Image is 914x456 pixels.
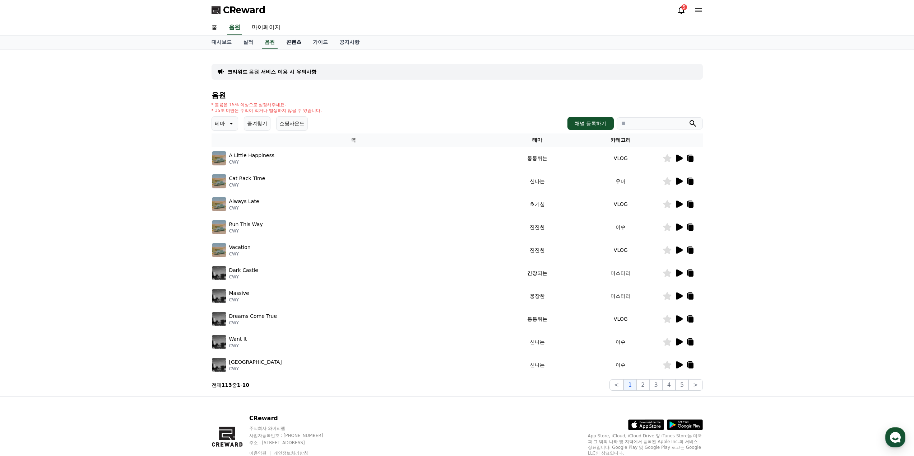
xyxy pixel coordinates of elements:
[212,220,226,234] img: music
[229,228,263,234] p: CWY
[495,262,579,285] td: 긴장되는
[222,382,232,388] strong: 113
[229,290,249,297] p: Massive
[307,36,334,49] a: 가이드
[237,36,259,49] a: 실적
[229,175,265,182] p: Cat Rack Time
[249,426,337,431] p: 주식회사 와이피랩
[495,170,579,193] td: 신나는
[215,118,225,128] p: 테마
[93,227,138,245] a: 설정
[212,151,226,165] img: music
[229,244,251,251] p: Vacation
[212,197,226,211] img: music
[579,147,663,170] td: VLOG
[588,433,703,456] p: App Store, iCloud, iCloud Drive 및 iTunes Store는 미국과 그 밖의 나라 및 지역에서 등록된 Apple Inc.의 서비스 상표입니다. Goo...
[229,182,265,188] p: CWY
[579,262,663,285] td: 미스터리
[334,36,365,49] a: 공지사항
[495,285,579,307] td: 웅장한
[249,433,337,438] p: 사업자등록번호 : [PHONE_NUMBER]
[111,238,120,244] span: 설정
[276,116,308,131] button: 쇼핑사운드
[229,343,247,349] p: CWY
[229,221,263,228] p: Run This Way
[229,152,275,159] p: A Little Happiness
[223,4,265,16] span: CReward
[212,116,238,131] button: 테마
[237,382,241,388] strong: 1
[229,297,249,303] p: CWY
[579,170,663,193] td: 유머
[262,36,278,49] a: 음원
[229,335,247,343] p: Want It
[212,335,226,349] img: music
[249,414,337,423] p: CReward
[495,147,579,170] td: 통통튀는
[229,274,258,280] p: CWY
[579,330,663,353] td: 이슈
[579,285,663,307] td: 미스터리
[677,6,686,14] a: 5
[681,4,687,10] div: 5
[66,239,74,244] span: 대화
[495,307,579,330] td: 통통튀는
[212,289,226,303] img: music
[212,312,226,326] img: music
[212,133,496,147] th: 곡
[212,174,226,188] img: music
[623,379,636,391] button: 1
[567,117,613,130] button: 채널 등록하기
[280,36,307,49] a: 콘텐츠
[579,216,663,239] td: 이슈
[212,102,322,108] p: * 볼륨은 15% 이상으로 설정해주세요.
[249,440,337,446] p: 주소 : [STREET_ADDRESS]
[495,133,579,147] th: 테마
[229,205,259,211] p: CWY
[636,379,649,391] button: 2
[579,133,663,147] th: 카테고리
[212,108,322,113] p: * 35초 미만은 수익이 적거나 발생하지 않을 수 있습니다.
[23,238,27,244] span: 홈
[579,193,663,216] td: VLOG
[227,68,316,75] a: 크리워드 음원 서비스 이용 시 유의사항
[676,379,688,391] button: 5
[2,227,47,245] a: 홈
[249,451,272,456] a: 이용약관
[229,366,282,372] p: CWY
[688,379,702,391] button: >
[229,251,251,257] p: CWY
[229,159,275,165] p: CWY
[244,116,270,131] button: 즐겨찾기
[212,91,703,99] h4: 음원
[579,307,663,330] td: VLOG
[212,243,226,257] img: music
[495,330,579,353] td: 신나는
[212,358,226,372] img: music
[650,379,663,391] button: 3
[212,266,226,280] img: music
[246,20,286,35] a: 마이페이지
[47,227,93,245] a: 대화
[206,20,223,35] a: 홈
[495,353,579,376] td: 신나는
[227,20,242,35] a: 음원
[495,216,579,239] td: 잔잔한
[229,320,277,326] p: CWY
[229,198,259,205] p: Always Late
[579,239,663,262] td: VLOG
[579,353,663,376] td: 이슈
[206,36,237,49] a: 대시보드
[229,358,282,366] p: [GEOGRAPHIC_DATA]
[274,451,308,456] a: 개인정보처리방침
[495,193,579,216] td: 호기심
[229,312,277,320] p: Dreams Come True
[609,379,623,391] button: <
[212,4,265,16] a: CReward
[495,239,579,262] td: 잔잔한
[663,379,676,391] button: 4
[229,267,258,274] p: Dark Castle
[212,381,250,389] p: 전체 중 -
